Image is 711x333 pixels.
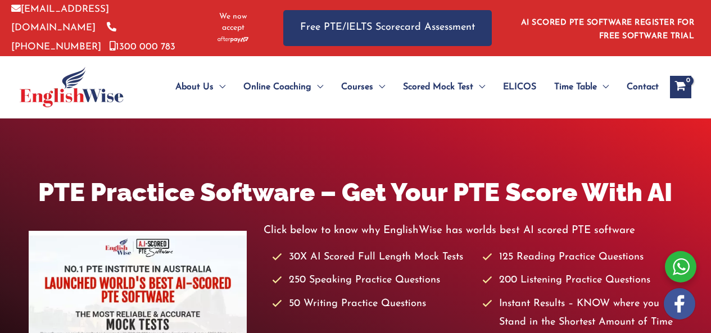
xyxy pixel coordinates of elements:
a: CoursesMenu Toggle [332,67,394,107]
span: Time Table [554,67,597,107]
span: ELICOS [503,67,536,107]
span: Contact [627,67,659,107]
a: Contact [618,67,659,107]
span: Courses [341,67,373,107]
a: Free PTE/IELTS Scorecard Assessment [283,10,492,45]
li: 250 Speaking Practice Questions [272,271,472,290]
a: View Shopping Cart, empty [670,76,691,98]
img: Afterpay-Logo [218,37,248,43]
a: [PHONE_NUMBER] [11,23,116,51]
li: Instant Results – KNOW where you Stand in the Shortest Amount of Time [482,295,682,332]
img: white-facebook.png [664,288,695,320]
span: Online Coaching [243,67,311,107]
h1: PTE Practice Software – Get Your PTE Score With AI [29,175,683,210]
p: Click below to know why EnglishWise has worlds best AI scored PTE software [264,221,683,240]
a: Online CoachingMenu Toggle [234,67,332,107]
span: About Us [175,67,214,107]
a: ELICOS [494,67,545,107]
a: [EMAIL_ADDRESS][DOMAIN_NAME] [11,4,109,33]
span: Scored Mock Test [403,67,473,107]
a: 1300 000 783 [110,42,175,52]
li: 125 Reading Practice Questions [482,248,682,267]
aside: Header Widget 1 [514,10,700,46]
span: Menu Toggle [473,67,485,107]
span: We now accept [211,11,255,34]
span: Menu Toggle [311,67,323,107]
nav: Site Navigation: Main Menu [148,67,659,107]
li: 50 Writing Practice Questions [272,295,472,313]
span: Menu Toggle [597,67,609,107]
li: 200 Listening Practice Questions [482,271,682,290]
a: About UsMenu Toggle [166,67,234,107]
span: Menu Toggle [214,67,225,107]
img: cropped-ew-logo [20,67,124,107]
li: 30X AI Scored Full Length Mock Tests [272,248,472,267]
a: Time TableMenu Toggle [545,67,618,107]
a: Scored Mock TestMenu Toggle [394,67,494,107]
span: Menu Toggle [373,67,385,107]
a: AI SCORED PTE SOFTWARE REGISTER FOR FREE SOFTWARE TRIAL [521,19,695,40]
